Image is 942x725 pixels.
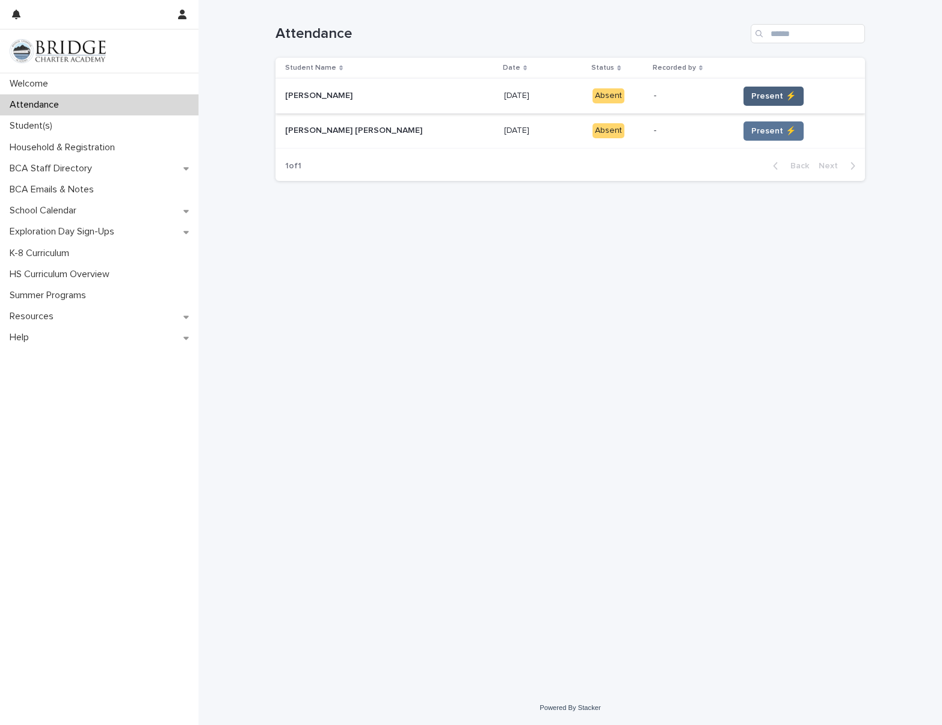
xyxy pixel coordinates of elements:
[653,61,696,75] p: Recorded by
[5,184,103,195] p: BCA Emails & Notes
[503,61,520,75] p: Date
[5,311,63,322] p: Resources
[10,39,106,63] img: V1C1m3IdTEidaUdm9Hs0
[763,161,814,171] button: Back
[819,162,845,170] span: Next
[783,162,809,170] span: Back
[591,61,614,75] p: Status
[5,99,69,111] p: Attendance
[5,290,96,301] p: Summer Programs
[5,78,58,90] p: Welcome
[751,125,796,137] span: Present ⚡
[5,248,79,259] p: K-8 Curriculum
[285,123,425,136] p: [PERSON_NAME] [PERSON_NAME]
[276,151,311,181] p: 1 of 1
[743,121,804,141] button: Present ⚡
[540,704,600,711] a: Powered By Stacker
[751,90,796,102] span: Present ⚡
[593,88,624,103] div: Absent
[5,269,119,280] p: HS Curriculum Overview
[5,120,62,132] p: Student(s)
[751,24,865,43] input: Search
[504,123,532,136] p: [DATE]
[276,79,865,114] tr: [PERSON_NAME][PERSON_NAME] [DATE][DATE] Absent-Present ⚡
[285,88,355,101] p: [PERSON_NAME]
[654,91,729,101] p: -
[504,88,532,101] p: [DATE]
[814,161,865,171] button: Next
[276,25,746,43] h1: Attendance
[5,332,38,343] p: Help
[5,205,86,216] p: School Calendar
[276,114,865,148] tr: [PERSON_NAME] [PERSON_NAME][PERSON_NAME] [PERSON_NAME] [DATE][DATE] Absent-Present ⚡
[285,61,336,75] p: Student Name
[5,142,125,153] p: Household & Registration
[5,226,124,237] p: Exploration Day Sign-Ups
[593,123,624,138] div: Absent
[5,163,102,174] p: BCA Staff Directory
[654,126,729,136] p: -
[743,87,804,106] button: Present ⚡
